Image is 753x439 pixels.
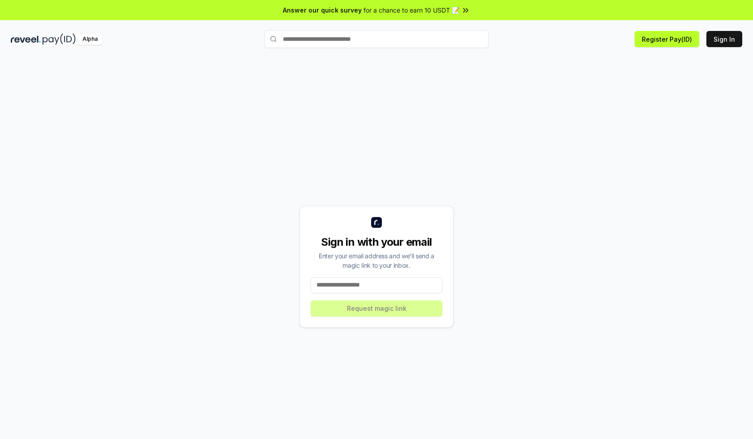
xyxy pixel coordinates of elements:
img: pay_id [43,34,76,45]
button: Register Pay(ID) [635,31,699,47]
div: Sign in with your email [311,235,442,249]
span: Answer our quick survey [283,5,362,15]
img: logo_small [371,217,382,228]
img: reveel_dark [11,34,41,45]
div: Alpha [78,34,103,45]
span: for a chance to earn 10 USDT 📝 [364,5,459,15]
button: Sign In [706,31,742,47]
div: Enter your email address and we’ll send a magic link to your inbox. [311,251,442,270]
